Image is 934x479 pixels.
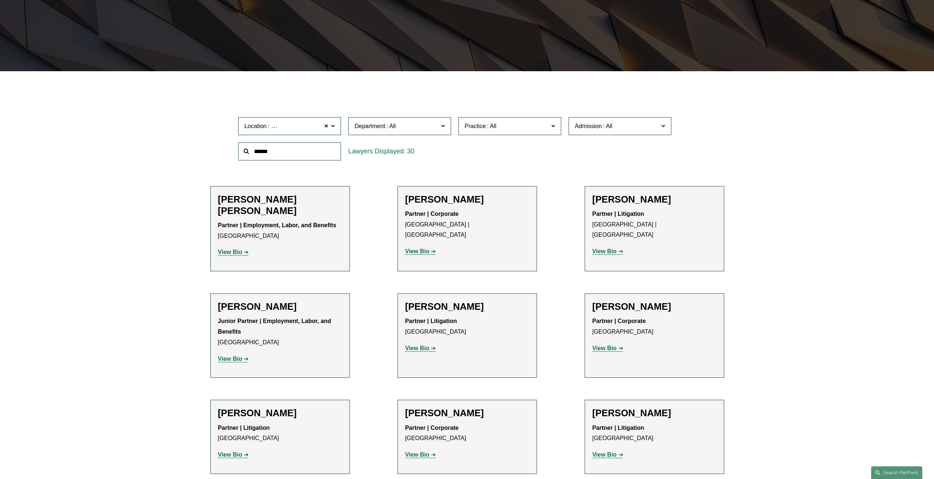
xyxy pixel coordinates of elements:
h2: [PERSON_NAME] [218,407,342,419]
strong: View Bio [592,345,617,351]
strong: Partner | Corporate [592,318,646,324]
p: [GEOGRAPHIC_DATA] [405,423,529,444]
h2: [PERSON_NAME] [405,301,529,312]
p: [GEOGRAPHIC_DATA] | [GEOGRAPHIC_DATA] [405,209,529,240]
h2: [PERSON_NAME] [592,301,716,312]
span: Practice [465,123,486,129]
p: [GEOGRAPHIC_DATA] [592,423,716,444]
strong: View Bio [218,451,242,458]
span: [GEOGRAPHIC_DATA] [270,121,332,131]
strong: View Bio [405,451,429,458]
strong: Partner | Employment, Labor, and Benefits [218,222,337,228]
h2: [PERSON_NAME] [PERSON_NAME] [218,194,342,217]
a: View Bio [218,451,249,458]
strong: Partner | Litigation [592,211,644,217]
strong: Partner | Litigation [592,425,644,431]
a: View Bio [592,345,623,351]
p: [GEOGRAPHIC_DATA] | [GEOGRAPHIC_DATA] [592,209,716,240]
a: Search this site [871,466,922,479]
span: Admission [575,123,602,129]
h2: [PERSON_NAME] [592,407,716,419]
a: View Bio [218,356,249,362]
strong: View Bio [592,451,617,458]
a: View Bio [218,249,249,255]
h2: [PERSON_NAME] [405,194,529,205]
strong: View Bio [405,248,429,254]
strong: Partner | Corporate [405,425,459,431]
a: View Bio [405,345,436,351]
h2: [PERSON_NAME] [405,407,529,419]
strong: Partner | Litigation [405,318,457,324]
p: [GEOGRAPHIC_DATA] [218,316,342,348]
span: Location [244,123,267,129]
strong: View Bio [218,356,242,362]
a: View Bio [405,248,436,254]
strong: Partner | Litigation [218,425,270,431]
a: View Bio [592,451,623,458]
h2: [PERSON_NAME] [592,194,716,205]
strong: View Bio [592,248,617,254]
p: [GEOGRAPHIC_DATA] [218,220,342,242]
strong: View Bio [405,345,429,351]
a: View Bio [405,451,436,458]
strong: View Bio [218,249,242,255]
p: [GEOGRAPHIC_DATA] [592,316,716,337]
strong: Partner | Corporate [405,211,459,217]
span: 30 [407,148,414,155]
h2: [PERSON_NAME] [218,301,342,312]
p: [GEOGRAPHIC_DATA] [405,316,529,337]
a: View Bio [592,248,623,254]
span: Department [355,123,385,129]
strong: Junior Partner | Employment, Labor, and Benefits [218,318,333,335]
p: [GEOGRAPHIC_DATA] [218,423,342,444]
